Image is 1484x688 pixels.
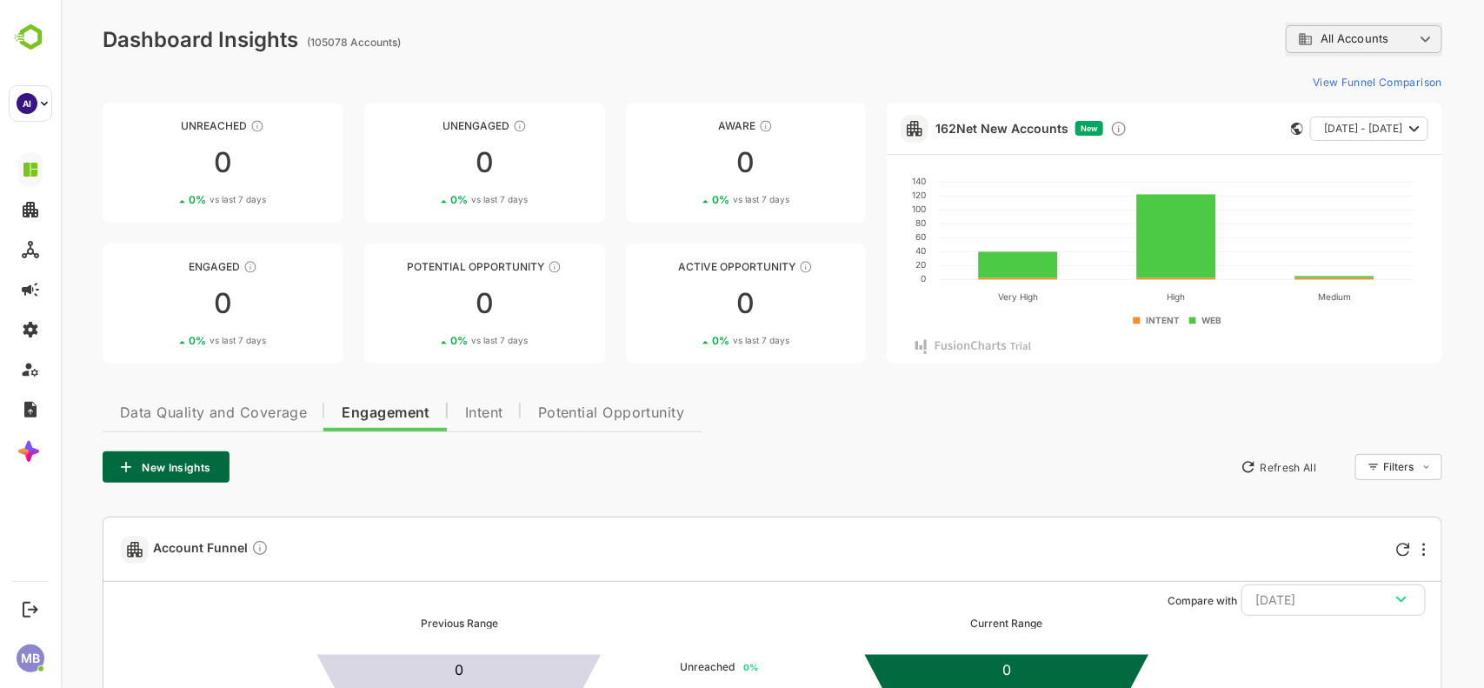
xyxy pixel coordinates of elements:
div: 0 [565,149,806,177]
div: This card does not support filter and segments [1230,123,1242,135]
div: 0 % [389,193,467,206]
div: These accounts are MQAs and can be passed on to Inside Sales [487,260,501,274]
a: Active OpportunityThese accounts have open opportunities which might be at any of the Sales Stage... [565,244,806,364]
div: 0 % [389,334,467,347]
span: vs last 7 days [410,334,467,347]
ag: (105078 Accounts) [246,36,345,49]
button: New Insights [42,451,169,483]
text: 80 [855,217,865,228]
button: [DATE] [1181,584,1365,616]
a: UnengagedThese accounts have not shown enough engagement and need nurturing00%vs last 7 days [303,103,544,223]
div: 0 % [128,334,205,347]
a: Potential OpportunityThese accounts are MQAs and can be passed on to Inside Sales00%vs last 7 days [303,244,544,364]
div: Aware [565,119,806,132]
text: 40 [855,245,865,256]
span: Data Quality and Coverage [59,406,246,420]
text: WEB [1141,315,1161,325]
span: New [1020,124,1037,133]
button: [DATE] - [DATE] [1249,117,1368,141]
div: Previous Range [360,617,437,630]
div: More [1361,543,1365,557]
span: [DATE] - [DATE] [1263,117,1341,140]
div: 0 % [651,334,729,347]
div: These accounts are warm, further nurturing would qualify them to MQAs [183,260,196,274]
span: vs last 7 days [672,334,729,347]
text: Medium [1257,291,1290,302]
span: Potential Opportunity [477,406,624,420]
div: Filters [1322,460,1354,473]
div: These accounts have not shown enough engagement and need nurturing [452,119,466,133]
div: These accounts have open opportunities which might be at any of the Sales Stages [738,260,752,274]
div: Active Opportunity [565,260,806,273]
span: vs last 7 days [672,193,729,206]
text: 0 [860,273,865,284]
div: Engaged [42,260,283,273]
div: All Accounts [1237,31,1354,47]
div: Unreached [42,119,283,132]
div: Dashboard Insights [42,27,237,52]
p12: 0 % [682,662,697,672]
text: 60 [855,231,865,242]
div: 0 [565,290,806,317]
img: BambooboxLogoMark.f1c84d78b4c51b1a7b5f700c9845e183.svg [9,21,53,54]
span: Account Funnel [92,539,208,559]
div: Potential Opportunity [303,260,544,273]
div: 0 [42,149,283,177]
a: EngagedThese accounts are warm, further nurturing would qualify them to MQAs00%vs last 7 days [42,244,283,364]
ul: Unreached [619,648,697,686]
span: All Accounts [1260,32,1328,45]
text: 20 [855,259,865,270]
a: 162Net New Accounts [875,121,1008,136]
text: 100 [851,204,865,214]
div: Refresh [1335,543,1349,557]
div: Unengaged [303,119,544,132]
text: 140 [851,176,865,186]
div: All Accounts [1225,23,1381,57]
div: Compare Funnel to any previous dates, and click on any plot in the current funnel to view the det... [190,539,208,559]
button: View Funnel Comparison [1245,68,1381,96]
div: Filters [1321,451,1381,483]
text: High [1107,291,1125,303]
span: Engagement [281,406,369,420]
span: Intent [404,406,443,420]
div: Discover new ICP-fit accounts showing engagement — via intent surges, anonymous website visits, L... [1049,120,1067,137]
span: vs last 7 days [149,193,205,206]
text: 120 [851,190,865,200]
a: AwareThese accounts have just entered the buying cycle and need further nurturing00%vs last 7 days [565,103,806,223]
button: Refresh All [1172,453,1263,481]
div: These accounts have not been engaged with for a defined time period [190,119,203,133]
ag: Compare with [1107,594,1176,607]
div: AI [17,93,37,114]
span: vs last 7 days [149,334,205,347]
div: These accounts have just entered the buying cycle and need further nurturing [698,119,712,133]
a: UnreachedThese accounts have not been engaged with for a defined time period00%vs last 7 days [42,103,283,223]
div: MB [17,645,44,672]
button: Logout [18,598,42,621]
text: Very High [937,291,977,303]
div: 0 [42,290,283,317]
div: 0 [303,149,544,177]
div: 0 [303,290,544,317]
div: 0 % [651,193,729,206]
div: Current Range [910,617,982,630]
div: 0 % [128,193,205,206]
div: [DATE] [1195,589,1351,611]
span: vs last 7 days [410,193,467,206]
